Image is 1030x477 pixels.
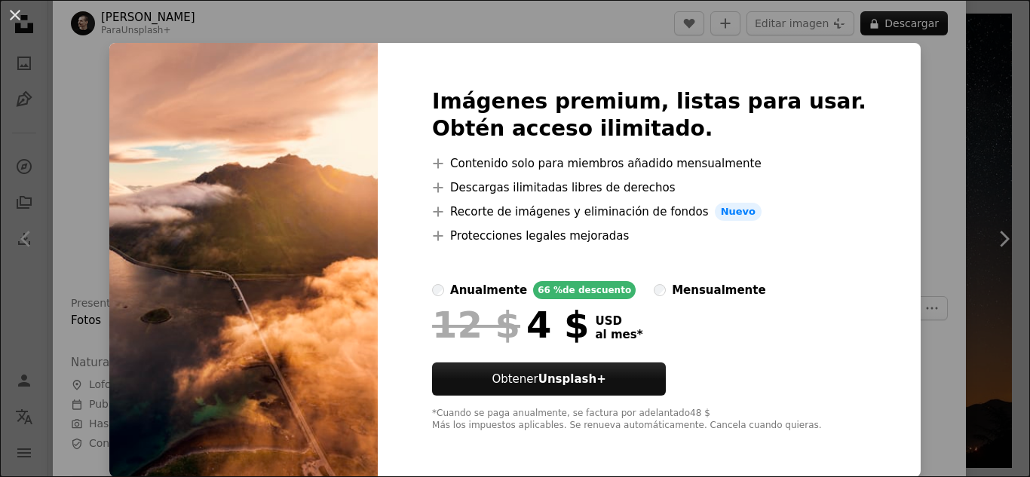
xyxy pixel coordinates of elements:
li: Descargas ilimitadas libres de derechos [432,179,866,197]
span: al mes * [595,328,642,341]
div: mensualmente [672,281,765,299]
li: Protecciones legales mejoradas [432,227,866,245]
h2: Imágenes premium, listas para usar. Obtén acceso ilimitado. [432,88,866,142]
li: Contenido solo para miembros añadido mensualmente [432,154,866,173]
li: Recorte de imágenes y eliminación de fondos [432,203,866,221]
div: 4 $ [432,305,589,344]
div: anualmente [450,281,527,299]
span: 12 $ [432,305,520,344]
input: mensualmente [654,284,666,296]
strong: Unsplash+ [538,372,606,386]
div: *Cuando se paga anualmente, se factura por adelantado 48 $ Más los impuestos aplicables. Se renue... [432,408,866,432]
span: USD [595,314,642,328]
span: Nuevo [715,203,762,221]
div: 66 % de descuento [533,281,636,299]
img: premium_photo-1756131939046-9afd45e5d376 [109,43,378,477]
input: anualmente66 %de descuento [432,284,444,296]
button: ObtenerUnsplash+ [432,362,666,396]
